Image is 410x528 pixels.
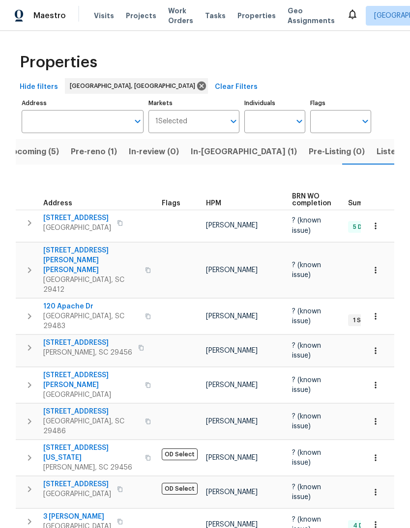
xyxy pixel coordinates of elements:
span: 3 [PERSON_NAME] [43,512,111,522]
span: [STREET_ADDRESS] [43,338,132,348]
span: ? (known issue) [292,484,321,500]
span: ? (known issue) [292,377,321,393]
span: [STREET_ADDRESS][PERSON_NAME] [43,370,139,390]
span: Clear Filters [215,81,258,93]
span: [PERSON_NAME] [206,454,258,461]
span: [GEOGRAPHIC_DATA] [43,223,111,233]
span: [GEOGRAPHIC_DATA], SC 29486 [43,417,139,436]
span: ? (known issue) [292,449,321,466]
span: [PERSON_NAME] [206,347,258,354]
span: Maestro [33,11,66,21]
span: In-[GEOGRAPHIC_DATA] (1) [191,145,297,159]
span: ? (known issue) [292,262,321,278]
span: [PERSON_NAME] [206,222,258,229]
span: 1 Selected [155,117,187,126]
span: [PERSON_NAME], SC 29456 [43,463,139,472]
span: ? (known issue) [292,342,321,359]
span: BRN WO completion [292,193,331,207]
button: Open [227,114,240,128]
span: OD Select [162,483,198,495]
span: ? (known issue) [292,217,321,234]
span: Pre-reno (1) [71,145,117,159]
span: 120 Apache Dr [43,302,139,311]
button: Clear Filters [211,78,262,96]
span: Work Orders [168,6,193,26]
span: Address [43,200,72,207]
span: [GEOGRAPHIC_DATA] [43,390,139,400]
span: [STREET_ADDRESS][US_STATE] [43,443,139,463]
button: Hide filters [16,78,62,96]
span: HPM [206,200,221,207]
label: Markets [148,100,240,106]
span: [PERSON_NAME] [206,489,258,496]
span: [GEOGRAPHIC_DATA] [43,489,111,499]
span: Geo Assignments [288,6,335,26]
span: [PERSON_NAME] [206,418,258,425]
span: [PERSON_NAME] [206,521,258,528]
span: [STREET_ADDRESS] [43,213,111,223]
span: ? (known issue) [292,413,321,430]
span: [GEOGRAPHIC_DATA], SC 29483 [43,311,139,331]
span: Tasks [205,12,226,19]
span: Properties [237,11,276,21]
span: 5 Done [349,223,377,231]
button: Open [293,114,306,128]
button: Open [358,114,372,128]
span: Visits [94,11,114,21]
span: [PERSON_NAME] [206,382,258,389]
span: Summary [348,200,380,207]
span: Upcoming (5) [6,145,59,159]
label: Address [22,100,144,106]
span: ? (known issue) [292,308,321,325]
span: In-review (0) [129,145,179,159]
button: Open [131,114,145,128]
label: Flags [310,100,371,106]
span: Pre-Listing (0) [309,145,365,159]
div: [GEOGRAPHIC_DATA], [GEOGRAPHIC_DATA] [65,78,208,94]
span: 1 Sent [349,316,375,325]
span: [GEOGRAPHIC_DATA], [GEOGRAPHIC_DATA] [70,81,199,91]
span: [STREET_ADDRESS][PERSON_NAME][PERSON_NAME] [43,246,139,275]
span: [PERSON_NAME] [206,267,258,274]
span: OD Select [162,448,198,460]
span: [PERSON_NAME], SC 29456 [43,348,132,358]
span: [PERSON_NAME] [206,313,258,320]
label: Individuals [244,100,305,106]
span: Projects [126,11,156,21]
span: Flags [162,200,180,207]
span: Properties [20,57,97,67]
span: [STREET_ADDRESS] [43,407,139,417]
span: [GEOGRAPHIC_DATA], SC 29412 [43,275,139,295]
span: [STREET_ADDRESS] [43,479,111,489]
span: Hide filters [20,81,58,93]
